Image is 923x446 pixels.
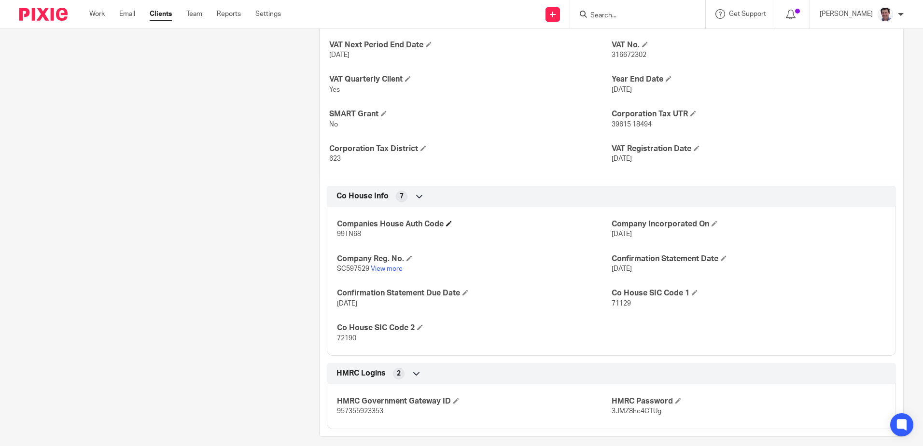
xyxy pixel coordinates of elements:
img: Facebook%20Profile%20picture%20(2).jpg [878,7,893,22]
h4: HMRC Password [612,396,886,406]
span: [DATE] [612,155,632,162]
span: [DATE] [329,52,350,58]
span: 7 [400,192,404,201]
h4: VAT Next Period End Date [329,40,611,50]
span: 71129 [612,300,631,307]
span: 3JMZ8hc4CTUg [612,408,661,415]
span: [DATE] [612,231,632,237]
h4: Corporation Tax District [329,144,611,154]
span: 316672302 [612,52,646,58]
a: Work [89,9,105,19]
span: SC597529 [337,265,369,272]
h4: Company Reg. No. [337,254,611,264]
h4: Confirmation Statement Due Date [337,288,611,298]
input: Search [589,12,676,20]
a: Reports [217,9,241,19]
h4: VAT Quarterly Client [329,74,611,84]
a: Clients [150,9,172,19]
a: Settings [255,9,281,19]
p: [PERSON_NAME] [820,9,873,19]
span: 2 [397,369,401,378]
span: 72190 [337,335,356,342]
h4: HMRC Government Gateway ID [337,396,611,406]
span: Get Support [729,11,766,17]
h4: Corporation Tax UTR [612,109,894,119]
h4: VAT No. [612,40,894,50]
h4: Companies House Auth Code [337,219,611,229]
span: 99TN68 [337,231,361,237]
span: [DATE] [612,265,632,272]
span: HMRC Logins [336,368,386,378]
span: [DATE] [337,300,357,307]
a: View more [371,265,403,272]
a: Team [186,9,202,19]
span: 39615 18494 [612,121,652,128]
img: Pixie [19,8,68,21]
h4: SMART Grant [329,109,611,119]
a: Email [119,9,135,19]
span: Co House Info [336,191,389,201]
h4: Co House SIC Code 2 [337,323,611,333]
h4: Confirmation Statement Date [612,254,886,264]
span: 957355923353 [337,408,383,415]
span: No [329,121,338,128]
h4: VAT Registration Date [612,144,894,154]
h4: Co House SIC Code 1 [612,288,886,298]
span: [DATE] [612,86,632,93]
h4: Year End Date [612,74,894,84]
h4: Company Incorporated On [612,219,886,229]
span: Yes [329,86,340,93]
span: 623 [329,155,341,162]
